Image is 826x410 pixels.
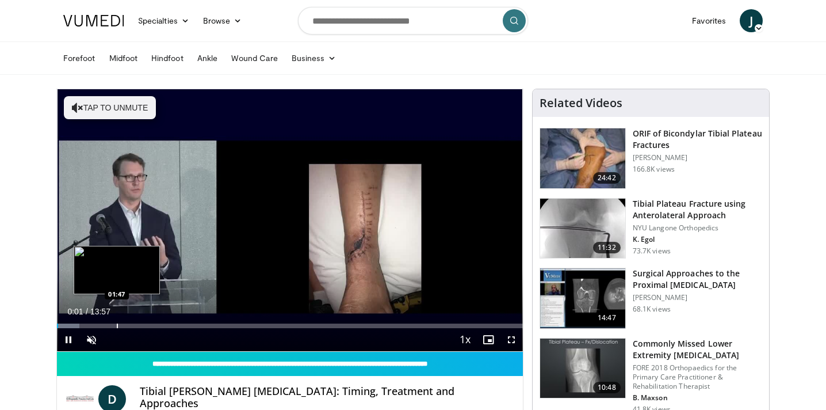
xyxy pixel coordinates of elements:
h3: Tibial Plateau Fracture using Anterolateral Approach [633,198,762,221]
p: B. Maxson [633,393,762,403]
h3: Surgical Approaches to the Proximal [MEDICAL_DATA] [633,268,762,291]
span: 13:57 [90,307,110,316]
h4: Related Videos [540,96,622,110]
button: Playback Rate [454,328,477,351]
img: image.jpeg [74,246,160,294]
input: Search topics, interventions [298,7,528,35]
p: K. Egol [633,235,762,244]
img: 9nZFQMepuQiumqNn4xMDoxOjBzMTt2bJ.150x105_q85_crop-smart_upscale.jpg [540,199,625,259]
img: DA_UIUPltOAJ8wcH4xMDoxOjB1O8AjAz.150x105_q85_crop-smart_upscale.jpg [540,268,625,328]
img: Levy_Tib_Plat_100000366_3.jpg.150x105_q85_crop-smart_upscale.jpg [540,128,625,188]
a: Ankle [190,47,224,70]
a: 14:47 Surgical Approaches to the Proximal [MEDICAL_DATA] [PERSON_NAME] 68.1K views [540,268,762,329]
h3: ORIF of Bicondylar Tibial Plateau Fractures [633,128,762,151]
h3: Commonly Missed Lower Extremity [MEDICAL_DATA] [633,338,762,361]
p: 73.7K views [633,246,671,256]
span: 14:47 [593,312,621,324]
span: 11:32 [593,242,621,253]
span: 10:48 [593,382,621,393]
a: 24:42 ORIF of Bicondylar Tibial Plateau Fractures [PERSON_NAME] 166.8K views [540,128,762,189]
video-js: Video Player [57,89,523,352]
p: FORE 2018 Orthopaedics for the Primary Care Practitioner & Rehabilitation Therapist [633,363,762,391]
img: VuMedi Logo [63,15,124,26]
a: Wound Care [224,47,285,70]
img: 4aa379b6-386c-4fb5-93ee-de5617843a87.150x105_q85_crop-smart_upscale.jpg [540,339,625,398]
p: NYU Langone Orthopedics [633,223,762,233]
p: [PERSON_NAME] [633,293,762,302]
div: Progress Bar [57,324,523,328]
span: / [86,307,88,316]
a: 11:32 Tibial Plateau Fracture using Anterolateral Approach NYU Langone Orthopedics K. Egol 73.7K ... [540,198,762,259]
a: Forefoot [56,47,102,70]
p: 68.1K views [633,305,671,314]
span: 0:01 [67,307,83,316]
p: 166.8K views [633,165,675,174]
button: Tap to unmute [64,96,156,119]
a: Specialties [131,9,196,32]
h4: Tibial [PERSON_NAME] [MEDICAL_DATA]: Timing, Treatment and Approaches [140,385,514,410]
button: Unmute [80,328,103,351]
a: Favorites [685,9,733,32]
button: Fullscreen [500,328,523,351]
p: [PERSON_NAME] [633,153,762,162]
button: Pause [57,328,80,351]
a: J [740,9,763,32]
button: Enable picture-in-picture mode [477,328,500,351]
a: Browse [196,9,249,32]
a: Hindfoot [144,47,190,70]
a: Business [285,47,343,70]
a: Midfoot [102,47,145,70]
span: 24:42 [593,172,621,184]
